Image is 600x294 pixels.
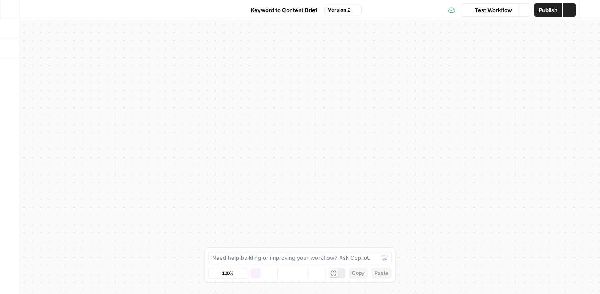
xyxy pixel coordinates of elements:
span: 100% [222,270,234,276]
span: Paste [375,269,388,277]
button: Publish [534,3,562,17]
button: Test Workflow [462,3,517,17]
span: Publish [539,6,557,14]
button: Keyword to Content Brief [238,3,322,17]
span: Copy [352,269,365,277]
button: Paste [371,268,392,279]
button: Version 2 [324,5,362,15]
span: Version 2 [328,6,350,14]
span: Test Workflow [475,6,512,14]
span: Keyword to Content Brief [251,6,317,14]
button: Copy [349,268,368,279]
